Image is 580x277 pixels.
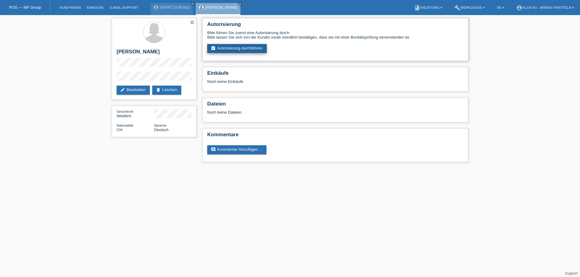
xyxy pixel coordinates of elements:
i: delete [156,87,161,92]
a: account_circleXLCH AG - Mömax Pratteln ▾ [513,6,577,9]
h2: Kommentare [207,132,463,141]
a: commentKommentar hinzufügen ... [207,145,266,154]
span: Sprache [154,124,166,127]
div: Noch keine Dateien [207,110,392,115]
a: deleteLöschen [152,86,181,95]
div: Weiblich [117,109,154,118]
a: close [190,2,195,6]
a: DE ▾ [494,6,507,9]
h2: Dateien [207,101,463,110]
i: build [454,5,460,11]
a: POS — MF Group [9,5,41,10]
a: Einkäufe [84,6,107,9]
a: assignment_turned_inAutorisierung durchführen [207,44,267,53]
a: editBearbeiten [117,86,150,95]
h2: Einkäufe [207,70,463,79]
a: SHPAT DURAKU [160,5,190,10]
span: Schweiz [117,127,122,132]
i: star_border [189,20,195,25]
a: [PERSON_NAME] [205,5,237,10]
a: bookAnleitung ▾ [411,6,445,9]
a: buildWerkzeuge ▾ [451,6,488,9]
span: Geschlecht [117,110,133,113]
a: close [238,2,242,6]
i: edit [120,87,125,92]
h2: [PERSON_NAME] [117,49,192,58]
div: Bitte führen Sie zuerst eine Autorisierung durch. Bitte lassen Sie sich von der Kundin vorab münd... [207,30,463,39]
a: Kund*innen [56,6,84,9]
i: close [239,2,242,5]
i: close [191,2,194,5]
span: Deutsch [154,127,169,132]
i: comment [211,147,216,152]
a: Support [565,271,578,275]
span: Nationalität [117,124,133,127]
i: book [414,5,420,11]
div: Noch keine Einkäufe [207,79,463,88]
a: E-Mail Support [107,6,141,9]
i: account_circle [516,5,522,11]
h2: Autorisierung [207,21,463,30]
a: star_border [189,20,195,26]
i: assignment_turned_in [211,46,216,51]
